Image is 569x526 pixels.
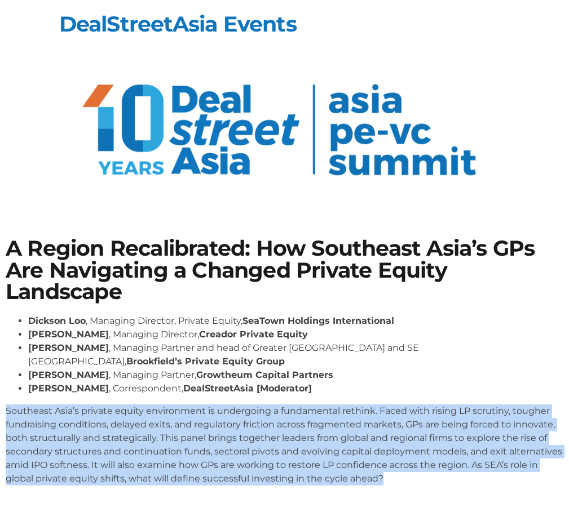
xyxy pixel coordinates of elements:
[28,329,109,340] strong: [PERSON_NAME]
[28,368,563,382] li: , Managing Partner,
[183,383,312,394] strong: DealStreetAsia [Moderator]
[28,369,109,380] strong: [PERSON_NAME]
[28,342,109,353] strong: [PERSON_NAME]
[6,404,563,485] p: Southeast Asia’s private equity environment is undergoing a fundamental rethink. Faced with risin...
[28,315,86,326] strong: Dickson Loo
[199,329,308,340] strong: Creador Private Equity
[28,341,563,368] li: , Managing Partner and head of Greater [GEOGRAPHIC_DATA] and SE [GEOGRAPHIC_DATA],
[59,11,297,37] a: DealStreetAsia Events
[28,328,563,341] li: , Managing Director,
[126,356,285,367] strong: Brookfield’s Private Equity Group
[28,314,563,328] li: , Managing Director, Private Equity,
[28,382,563,395] li: , Correspondent,
[6,238,563,302] h1: A Region Recalibrated: How Southeast Asia’s GPs Are Navigating a Changed Private Equity Landscape
[196,369,333,380] strong: Growtheum Capital Partners
[242,315,394,326] strong: SeaTown Holdings International
[28,383,109,394] strong: [PERSON_NAME]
